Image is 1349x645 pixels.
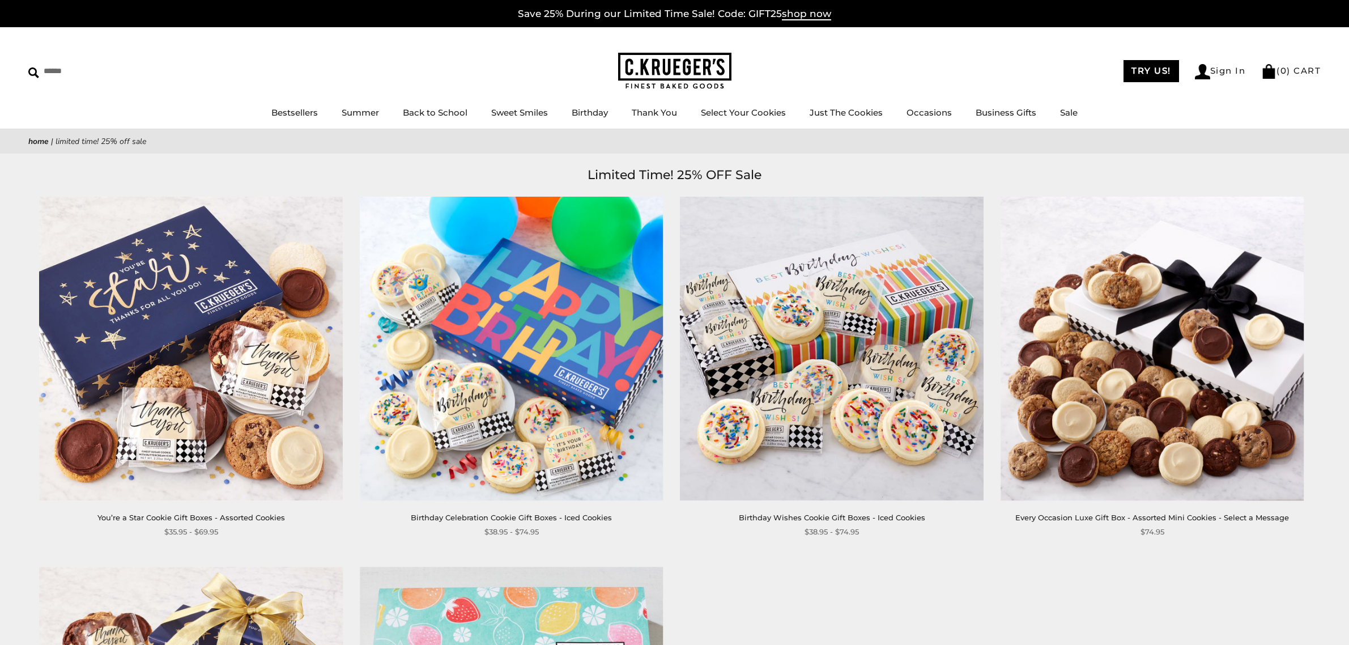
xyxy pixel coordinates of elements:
span: 0 [1280,65,1287,76]
a: Save 25% During our Limited Time Sale! Code: GIFT25shop now [518,8,831,20]
a: Select Your Cookies [701,107,786,118]
img: Account [1195,64,1210,79]
a: Home [28,136,49,147]
a: (0) CART [1261,65,1321,76]
img: C.KRUEGER'S [618,53,731,90]
span: $38.95 - $74.95 [484,526,539,538]
img: You’re a Star Cookie Gift Boxes - Assorted Cookies [40,197,343,500]
span: $74.95 [1141,526,1164,538]
a: Bestsellers [271,107,318,118]
a: Back to School [403,107,467,118]
span: shop now [782,8,831,20]
a: Sign In [1195,64,1246,79]
a: You’re a Star Cookie Gift Boxes - Assorted Cookies [97,513,285,522]
a: Business Gifts [976,107,1036,118]
nav: breadcrumbs [28,135,1321,148]
a: Birthday [572,107,608,118]
a: Birthday Celebration Cookie Gift Boxes - Iced Cookies [411,513,612,522]
a: Just The Cookies [810,107,883,118]
input: Search [28,62,163,80]
span: $38.95 - $74.95 [805,526,859,538]
img: Bag [1261,64,1276,79]
a: Occasions [907,107,952,118]
a: Sweet Smiles [491,107,548,118]
img: Birthday Wishes Cookie Gift Boxes - Iced Cookies [680,197,983,500]
h1: Limited Time! 25% OFF Sale [45,165,1304,185]
img: Search [28,67,39,78]
img: Every Occasion Luxe Gift Box - Assorted Mini Cookies - Select a Message [1001,197,1304,500]
span: | [51,136,53,147]
a: Summer [342,107,379,118]
img: Birthday Celebration Cookie Gift Boxes - Iced Cookies [360,197,663,500]
a: Birthday Wishes Cookie Gift Boxes - Iced Cookies [680,197,984,500]
a: Thank You [632,107,677,118]
a: Sale [1060,107,1078,118]
span: $35.95 - $69.95 [164,526,218,538]
a: Every Occasion Luxe Gift Box - Assorted Mini Cookies - Select a Message [1015,513,1289,522]
a: Birthday Wishes Cookie Gift Boxes - Iced Cookies [739,513,925,522]
a: TRY US! [1124,60,1179,82]
span: Limited Time! 25% OFF Sale [56,136,146,147]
